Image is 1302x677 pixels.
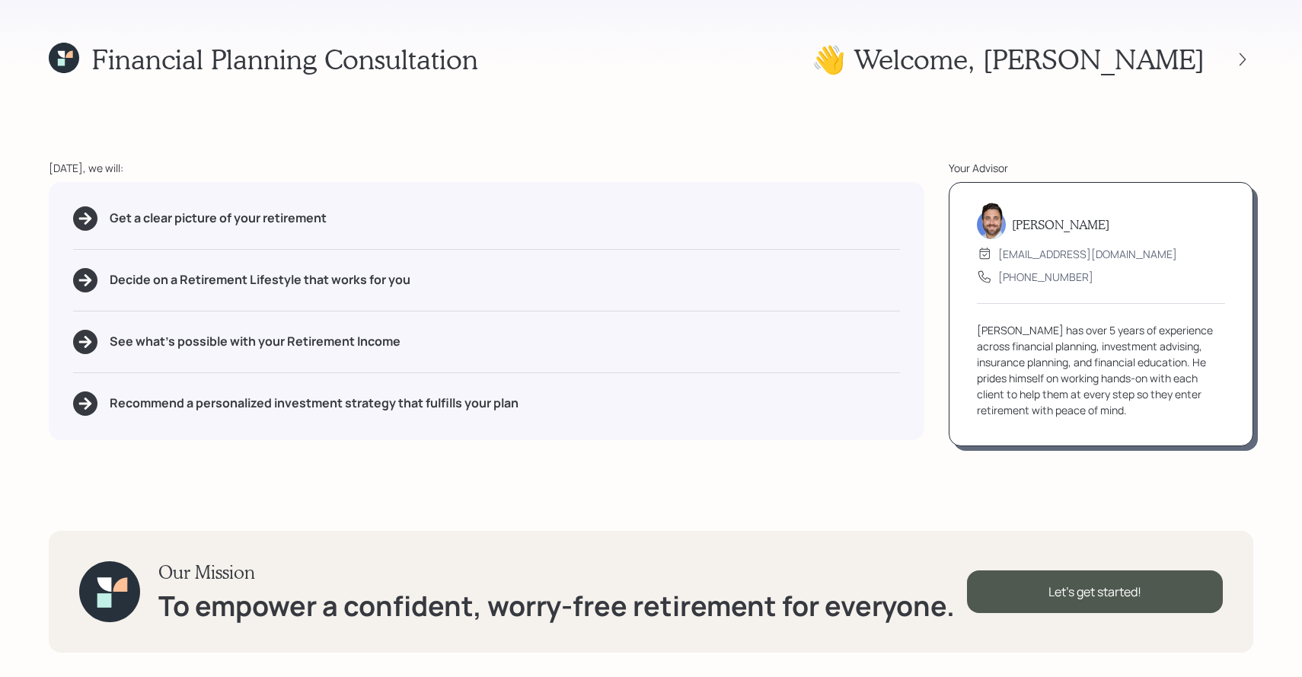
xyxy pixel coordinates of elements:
[998,246,1177,262] div: [EMAIL_ADDRESS][DOMAIN_NAME]
[977,203,1006,239] img: michael-russo-headshot.png
[110,273,410,287] h5: Decide on a Retirement Lifestyle that works for you
[110,334,400,349] h5: See what's possible with your Retirement Income
[812,43,1205,75] h1: 👋 Welcome , [PERSON_NAME]
[967,570,1223,613] div: Let's get started!
[977,322,1225,418] div: [PERSON_NAME] has over 5 years of experience across financial planning, investment advising, insu...
[998,269,1093,285] div: [PHONE_NUMBER]
[158,561,955,583] h3: Our Mission
[949,160,1253,176] div: Your Advisor
[1012,217,1109,232] h5: [PERSON_NAME]
[110,211,327,225] h5: Get a clear picture of your retirement
[110,396,519,410] h5: Recommend a personalized investment strategy that fulfills your plan
[49,160,924,176] div: [DATE], we will:
[91,43,478,75] h1: Financial Planning Consultation
[158,589,955,622] h1: To empower a confident, worry-free retirement for everyone.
